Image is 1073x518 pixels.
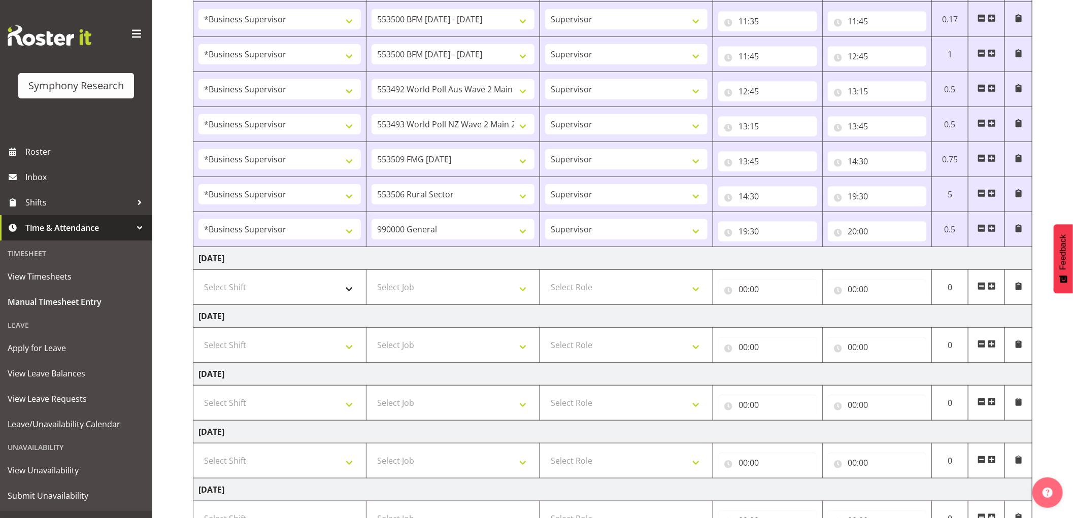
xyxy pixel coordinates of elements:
[28,78,124,93] div: Symphony Research
[828,116,927,136] input: Click to select...
[8,417,145,432] span: Leave/Unavailability Calendar
[828,337,927,357] input: Click to select...
[828,279,927,299] input: Click to select...
[932,328,968,363] td: 0
[3,386,150,411] a: View Leave Requests
[3,361,150,386] a: View Leave Balances
[828,221,927,241] input: Click to select...
[718,11,817,31] input: Click to select...
[193,247,1032,270] td: [DATE]
[932,270,968,305] td: 0
[718,279,817,299] input: Click to select...
[932,177,968,212] td: 5
[8,340,145,356] span: Apply for Leave
[932,72,968,107] td: 0.5
[932,212,968,247] td: 0.5
[932,443,968,478] td: 0
[3,437,150,458] div: Unavailability
[8,463,145,478] span: View Unavailability
[8,366,145,381] span: View Leave Balances
[828,81,927,101] input: Click to select...
[718,151,817,171] input: Click to select...
[3,483,150,508] a: Submit Unavailability
[193,421,1032,443] td: [DATE]
[932,37,968,72] td: 1
[3,458,150,483] a: View Unavailability
[3,411,150,437] a: Leave/Unavailability Calendar
[25,195,132,210] span: Shifts
[1043,488,1053,498] img: help-xxl-2.png
[828,46,927,66] input: Click to select...
[193,363,1032,386] td: [DATE]
[8,391,145,406] span: View Leave Requests
[8,488,145,503] span: Submit Unavailability
[193,478,1032,501] td: [DATE]
[1054,224,1073,293] button: Feedback - Show survey
[3,335,150,361] a: Apply for Leave
[25,169,147,185] span: Inbox
[25,144,147,159] span: Roster
[3,289,150,315] a: Manual Timesheet Entry
[828,395,927,415] input: Click to select...
[828,151,927,171] input: Click to select...
[8,269,145,284] span: View Timesheets
[718,221,817,241] input: Click to select...
[718,186,817,206] input: Click to select...
[25,220,132,235] span: Time & Attendance
[718,81,817,101] input: Click to select...
[932,107,968,142] td: 0.5
[718,395,817,415] input: Click to select...
[193,305,1032,328] td: [DATE]
[932,386,968,421] td: 0
[718,46,817,66] input: Click to select...
[718,453,817,473] input: Click to select...
[3,264,150,289] a: View Timesheets
[828,453,927,473] input: Click to select...
[828,186,927,206] input: Click to select...
[718,337,817,357] input: Click to select...
[932,142,968,177] td: 0.75
[3,243,150,264] div: Timesheet
[1059,234,1068,270] span: Feedback
[8,25,91,46] img: Rosterit website logo
[718,116,817,136] input: Click to select...
[8,294,145,309] span: Manual Timesheet Entry
[828,11,927,31] input: Click to select...
[3,315,150,335] div: Leave
[932,2,968,37] td: 0.17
